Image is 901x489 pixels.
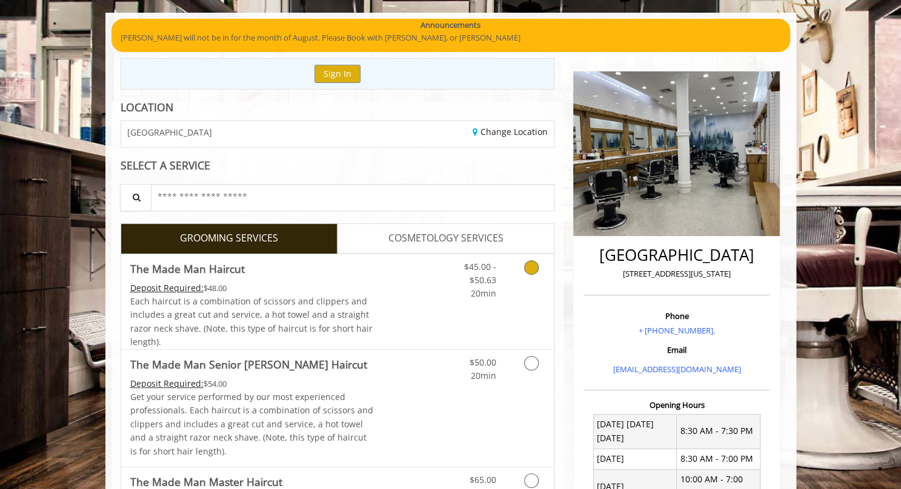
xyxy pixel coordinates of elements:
b: LOCATION [121,100,173,114]
span: $50.00 [469,356,496,368]
span: This service needs some Advance to be paid before we block your appointment [130,378,204,389]
div: $48.00 [130,281,374,295]
h2: [GEOGRAPHIC_DATA] [587,246,766,264]
span: $65.00 [469,474,496,485]
span: 20min [470,370,496,381]
td: 8:30 AM - 7:30 PM [677,414,760,448]
a: [EMAIL_ADDRESS][DOMAIN_NAME] [613,364,740,375]
h3: Opening Hours [583,401,770,409]
span: Each haircut is a combination of scissors and clippers and includes a great cut and service, a ho... [130,295,373,347]
span: COSMETOLOGY SERVICES [388,231,504,246]
button: Service Search [120,184,151,211]
b: The Made Man Haircut [130,260,245,277]
p: [PERSON_NAME] will not be in for the month of August. Please Book with [PERSON_NAME], or [PERSON_... [121,31,781,44]
span: This service needs some Advance to be paid before we block your appointment [130,282,204,294]
div: $54.00 [130,377,374,390]
td: [DATE] [593,448,677,469]
h3: Email [587,346,766,354]
b: Announcements [421,19,480,31]
a: + [PHONE_NUMBER]. [639,325,715,336]
span: GROOMING SERVICES [180,231,278,246]
h3: Phone [587,312,766,320]
p: [STREET_ADDRESS][US_STATE] [587,267,766,280]
div: SELECT A SERVICE [121,160,555,171]
td: [DATE] [DATE] [DATE] [593,414,677,448]
b: The Made Man Senior [PERSON_NAME] Haircut [130,356,367,373]
span: [GEOGRAPHIC_DATA] [127,128,212,137]
p: Get your service performed by our most experienced professionals. Each haircut is a combination o... [130,390,374,458]
td: 8:30 AM - 7:00 PM [677,448,760,469]
a: Change Location [473,126,548,137]
span: 20min [470,287,496,299]
span: $45.00 - $50.63 [464,261,496,286]
button: Sign In [314,65,361,82]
